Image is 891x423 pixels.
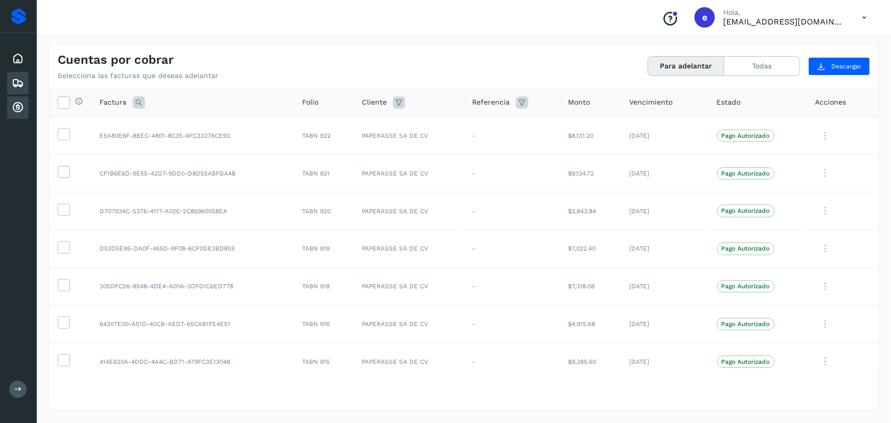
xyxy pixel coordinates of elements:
span: Descargar [831,62,861,71]
td: - [464,267,560,305]
td: TABN 920 [294,192,354,230]
td: [DATE] [621,267,708,305]
p: Hola, [723,8,846,17]
div: Inicio [7,47,29,70]
td: $8,131.20 [560,117,622,155]
td: PAPERASSE SA DE CV [354,117,463,155]
td: PAPERASSE SA DE CV [354,267,463,305]
td: CF1B6E6D-9E55-42D7-9DD0-D8D55ABFDA4B [91,155,294,192]
p: Pago Autorizado [722,358,770,365]
span: Factura [100,97,127,108]
td: [DATE] [621,305,708,343]
p: Pago Autorizado [722,132,770,139]
td: - [464,343,560,381]
td: TABN 919 [294,230,354,267]
span: Folio [302,97,318,108]
td: - [464,192,560,230]
td: D53D5E95-DA0F-465D-9F08-6CF0DE3BD855 [91,230,294,267]
td: - [464,230,560,267]
span: Estado [717,97,741,108]
span: Cliente [362,97,387,108]
td: 305DFC56-8548-4DE4-A00A-3DFD1C6ED778 [91,267,294,305]
td: [DATE] [621,230,708,267]
td: A14E620A-4DDC-4A4C-BD71-A79FC3E13048 [91,343,294,381]
td: - [464,117,560,155]
p: Pago Autorizado [722,320,770,328]
span: Vencimiento [629,97,673,108]
td: $3,843.84 [560,192,622,230]
span: Acciones [815,97,846,108]
p: Pago Autorizado [722,207,770,214]
div: Cuentas por cobrar [7,96,29,119]
td: TABN 922 [294,117,354,155]
td: TABN 918 [294,267,354,305]
span: Referencia [472,97,510,108]
p: Pago Autorizado [722,245,770,252]
td: [DATE] [621,117,708,155]
td: D707934C-5376-4117-A02E-2C86960058EA [91,192,294,230]
td: PAPERASSE SA DE CV [354,230,463,267]
button: Descargar [808,57,870,76]
p: ebenezer5009@gmail.com [723,17,846,27]
td: - [464,155,560,192]
td: TABN 916 [294,305,354,343]
td: PAPERASSE SA DE CV [354,305,463,343]
span: Monto [568,97,590,108]
td: E5A80E6F-8BEC-4801-8C35-6FC33276CE92 [91,117,294,155]
p: Pago Autorizado [722,283,770,290]
td: [DATE] [621,192,708,230]
td: $7,318.08 [560,267,622,305]
td: 64307E00-A51D-40CB-AED7-65CAB1FE4E51 [91,305,294,343]
td: $9,385.60 [560,343,622,381]
h4: Cuentas por cobrar [58,53,174,67]
td: $7,022.40 [560,230,622,267]
button: Para adelantar [648,57,724,76]
td: - [464,305,560,343]
td: TABN 915 [294,343,354,381]
button: Todas [724,57,800,76]
td: [DATE] [621,343,708,381]
div: Embarques [7,72,29,94]
td: [DATE] [621,155,708,192]
p: Selecciona las facturas que deseas adelantar [58,71,218,80]
td: $9,134.72 [560,155,622,192]
td: PAPERASSE SA DE CV [354,192,463,230]
td: $4,915.68 [560,305,622,343]
td: TABN 921 [294,155,354,192]
td: PAPERASSE SA DE CV [354,343,463,381]
p: Pago Autorizado [722,170,770,177]
td: PAPERASSE SA DE CV [354,155,463,192]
